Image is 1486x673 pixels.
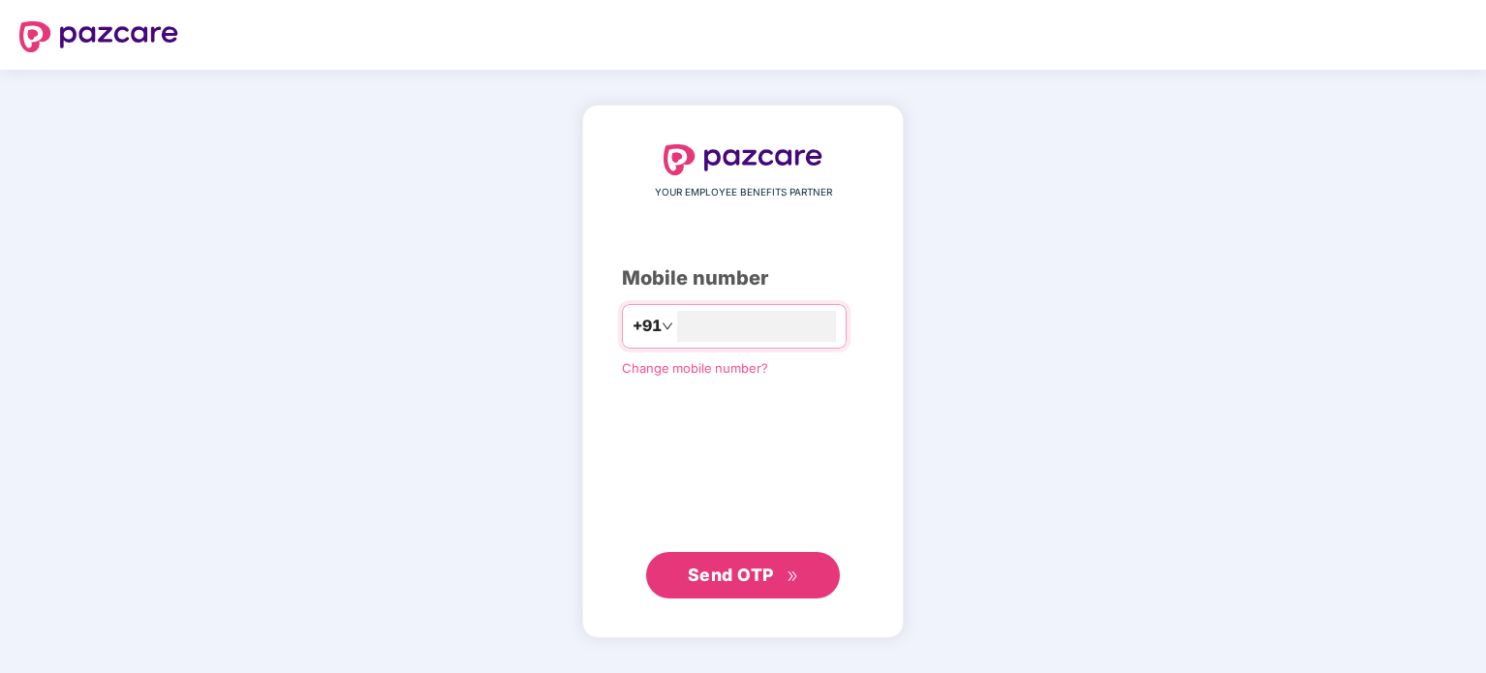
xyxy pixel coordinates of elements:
[688,565,774,585] span: Send OTP
[622,263,864,293] div: Mobile number
[646,552,840,598] button: Send OTPdouble-right
[19,21,178,52] img: logo
[633,314,662,338] span: +91
[655,185,832,200] span: YOUR EMPLOYEE BENEFITS PARTNER
[662,321,673,332] span: down
[622,360,768,376] a: Change mobile number?
[664,144,822,175] img: logo
[787,570,799,583] span: double-right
